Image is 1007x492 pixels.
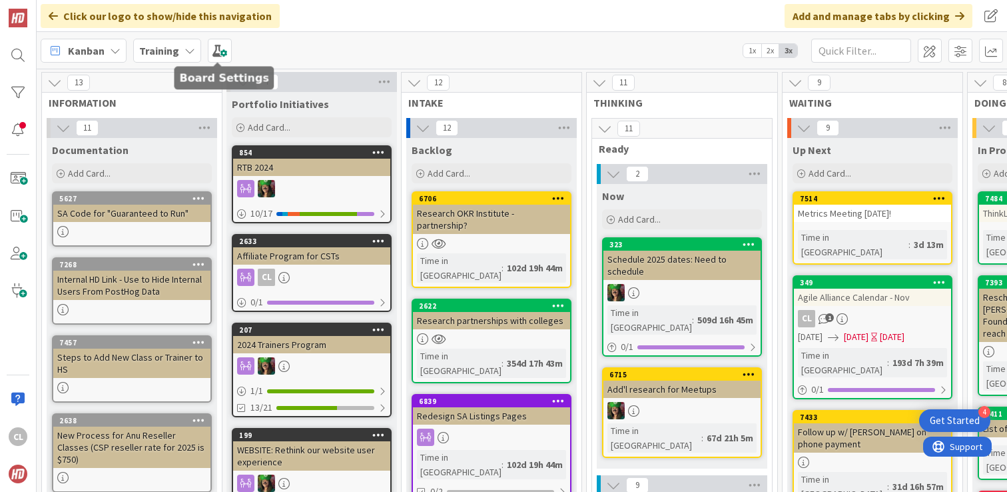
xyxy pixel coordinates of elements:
div: 354d 17h 43m [504,356,566,371]
span: Kanban [68,43,105,59]
span: 0 / 1 [621,340,633,354]
span: Add Card... [248,121,290,133]
div: 2638 [59,416,210,425]
div: 7433 [800,413,951,422]
div: 6839Redesign SA Listings Pages [413,395,570,425]
img: SL [258,180,275,197]
span: Now [602,189,624,203]
div: 2638New Process for Anu Reseller Classes (CSP reseller rate for 2025 is $750) [53,415,210,468]
div: 854RTB 2024 [233,147,390,176]
div: Internal HD Link - Use to Hide Internal Users From PostHog Data [53,271,210,300]
span: 9 [817,120,839,136]
span: [DATE] [844,330,868,344]
div: Agile Alliance Calendar - Nov [794,289,951,306]
span: 9 [808,75,831,91]
img: SL [258,357,275,375]
span: : [908,237,910,252]
span: 3x [779,44,797,57]
div: 7457 [59,338,210,347]
span: 13/21 [250,401,272,415]
div: Open Get Started checklist, remaining modules: 4 [919,409,990,432]
div: Steps to Add New Class or Trainer to HS [53,349,210,378]
span: [DATE] [798,330,823,344]
h5: Board Settings [180,72,269,85]
div: 509d 16h 45m [694,313,757,327]
input: Quick Filter... [811,39,911,63]
span: 11 [617,121,640,137]
span: Support [27,2,59,18]
div: New Process for Anu Reseller Classes (CSP reseller rate for 2025 is $750) [53,427,210,468]
div: Time in [GEOGRAPHIC_DATA] [417,253,502,283]
div: 7268Internal HD Link - Use to Hide Internal Users From PostHog Data [53,259,210,300]
div: 5627 [59,194,210,203]
div: Add'l research for Meetups [603,381,761,398]
div: 7514 [800,194,951,203]
span: Backlog [412,143,452,157]
div: 6715 [603,369,761,381]
div: 5627SA Code for "Guaranteed to Run" [53,193,210,222]
div: 2024 Trainers Program [233,336,390,353]
div: Time in [GEOGRAPHIC_DATA] [798,230,908,259]
div: 207 [239,325,390,335]
div: 6839 [413,395,570,407]
span: 0 / 1 [811,383,824,397]
span: 2 [626,166,649,182]
div: Time in [GEOGRAPHIC_DATA] [607,423,701,453]
div: Get Started [930,414,980,427]
div: 193d 7h 39m [889,355,947,370]
span: Add Card... [809,167,851,179]
span: Up Next [793,143,831,157]
div: Follow up w/ [PERSON_NAME] on phone payment [794,423,951,453]
span: Ready [599,142,755,155]
div: 2633 [239,237,390,246]
b: Training [139,44,179,57]
div: 6706 [413,193,570,205]
span: : [502,261,504,275]
img: avatar [9,465,27,483]
div: 5627 [53,193,210,205]
span: 0 / 1 [250,295,263,309]
div: 349Agile Alliance Calendar - Nov [794,277,951,306]
div: 3d 13m [910,237,947,252]
div: 7514Metrics Meeting [DATE]! [794,193,951,222]
span: INTAKE [408,96,565,109]
div: 7457Steps to Add New Class or Trainer to HS [53,337,210,378]
div: 0/1 [233,294,390,311]
div: RTB 2024 [233,159,390,176]
div: 67d 21h 5m [703,431,757,445]
div: 207 [233,324,390,336]
span: 1 / 1 [250,384,263,398]
div: SA Code for "Guaranteed to Run" [53,205,210,222]
div: Metrics Meeting [DATE]! [794,205,951,222]
div: 349 [794,277,951,289]
div: 7268 [59,260,210,269]
div: 7433 [794,411,951,423]
div: 6715 [609,370,761,379]
span: Portfolio Initiatives [232,97,329,111]
div: 2072024 Trainers Program [233,324,390,353]
div: 1/1 [233,383,390,399]
div: 7457 [53,337,210,349]
div: Research partnerships with colleges [413,312,570,329]
span: WAITING [789,96,946,109]
img: SL [607,284,625,301]
div: 323 [609,240,761,249]
span: 12 [436,120,458,136]
div: 199 [233,429,390,441]
div: 102d 19h 44m [504,457,566,472]
span: Add Card... [428,167,470,179]
div: WEBSITE: Rethink our website user experience [233,441,390,471]
span: 11 [612,75,635,91]
span: Add Card... [68,167,111,179]
span: : [887,355,889,370]
div: 854 [239,148,390,157]
div: CL [9,427,27,446]
div: 2633Affiliate Program for CSTs [233,235,390,265]
div: CL [233,269,390,286]
div: 0/1 [603,339,761,355]
div: SL [233,180,390,197]
div: 2622 [413,300,570,312]
span: THINKING [593,96,761,109]
div: 102d 19h 44m [504,261,566,275]
span: Add Card... [618,213,661,225]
